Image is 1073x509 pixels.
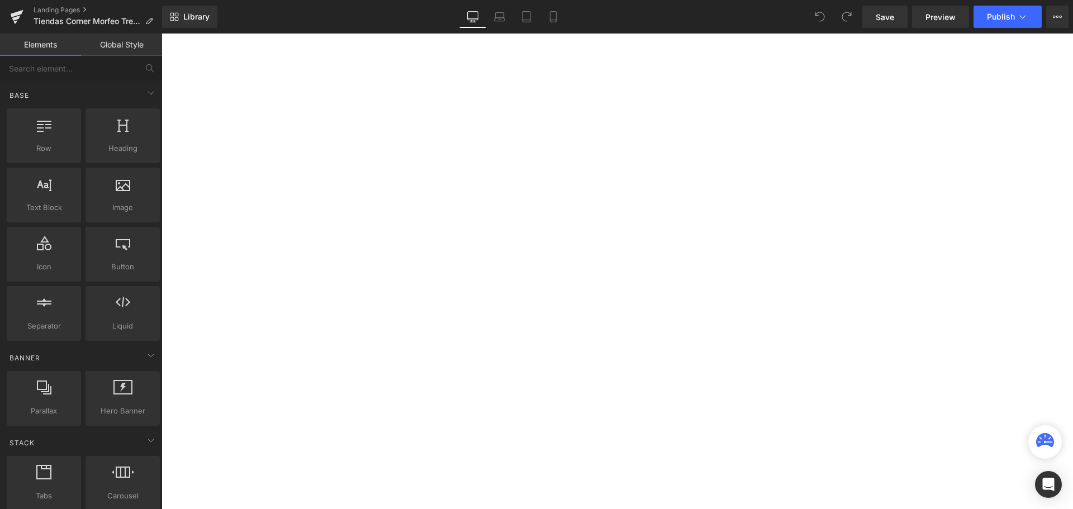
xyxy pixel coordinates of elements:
button: More [1046,6,1069,28]
button: Publish [974,6,1042,28]
span: Library [183,12,210,22]
span: Text Block [10,202,78,213]
span: Liquid [89,320,156,332]
span: Preview [925,11,956,23]
span: Row [10,142,78,154]
span: Heading [89,142,156,154]
span: Carousel [89,490,156,502]
a: Preview [912,6,969,28]
span: Image [89,202,156,213]
a: Mobile [540,6,567,28]
span: Base [8,90,30,101]
span: Hero Banner [89,405,156,417]
span: Tabs [10,490,78,502]
a: Desktop [459,6,486,28]
a: Global Style [81,34,162,56]
a: New Library [162,6,217,28]
span: Parallax [10,405,78,417]
span: Icon [10,261,78,273]
span: Banner [8,353,41,363]
a: Landing Pages [34,6,162,15]
button: Redo [835,6,858,28]
a: Laptop [486,6,513,28]
span: Stack [8,437,36,448]
span: Tiendas Corner Morfeo Tres Cantos [34,17,141,26]
span: Publish [987,12,1015,21]
div: Open Intercom Messenger [1035,471,1062,498]
a: Tablet [513,6,540,28]
button: Undo [809,6,831,28]
span: Save [876,11,894,23]
span: Button [89,261,156,273]
span: Separator [10,320,78,332]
